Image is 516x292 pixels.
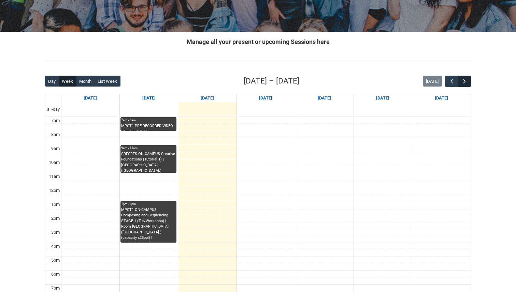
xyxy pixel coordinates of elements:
[45,37,471,46] h2: Manage all your present or upcoming Sessions here
[50,243,61,250] div: 4pm
[121,118,176,123] div: 7am - 8am
[375,94,391,102] a: Go to August 15, 2025
[50,229,61,236] div: 3pm
[244,75,299,87] h2: [DATE] – [DATE]
[121,146,176,151] div: 9am - 11am
[121,207,176,243] div: MPCT1 ON-CAMPUS Composing and Sequencing STAGE 1 (Tut/Workshop) | Room [GEOGRAPHIC_DATA] ([GEOGRA...
[95,76,120,87] button: List Week
[458,76,471,87] button: Next Week
[76,76,95,87] button: Month
[445,76,458,87] button: Previous Week
[50,285,61,292] div: 7pm
[433,94,449,102] a: Go to August 16, 2025
[59,76,76,87] button: Week
[199,94,215,102] a: Go to August 12, 2025
[50,271,61,278] div: 6pm
[141,94,157,102] a: Go to August 11, 2025
[258,94,274,102] a: Go to August 13, 2025
[50,201,61,208] div: 1pm
[121,151,176,173] div: CRFCRFS ON-CAMPUS Creative Foundations (Tutorial 1) | [GEOGRAPHIC_DATA] ([GEOGRAPHIC_DATA].) (cap...
[50,257,61,264] div: 5pm
[47,187,61,194] div: 12pm
[121,123,176,131] div: MPCT1 PRE-RECORDED VIDEO ONLINE ONLY Composing and Sequencing (Lecture) | Online | [PERSON_NAME]
[47,159,61,166] div: 10am
[47,173,61,180] div: 11am
[46,106,61,113] span: all-day
[50,215,61,222] div: 2pm
[423,76,442,87] button: [DATE]
[50,131,61,138] div: 8am
[121,202,176,206] div: 1pm - 4pm
[316,94,332,102] a: Go to August 14, 2025
[45,57,471,64] img: REDU_GREY_LINE
[45,76,59,87] button: Day
[50,145,61,152] div: 9am
[50,117,61,124] div: 7am
[82,94,98,102] a: Go to August 10, 2025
